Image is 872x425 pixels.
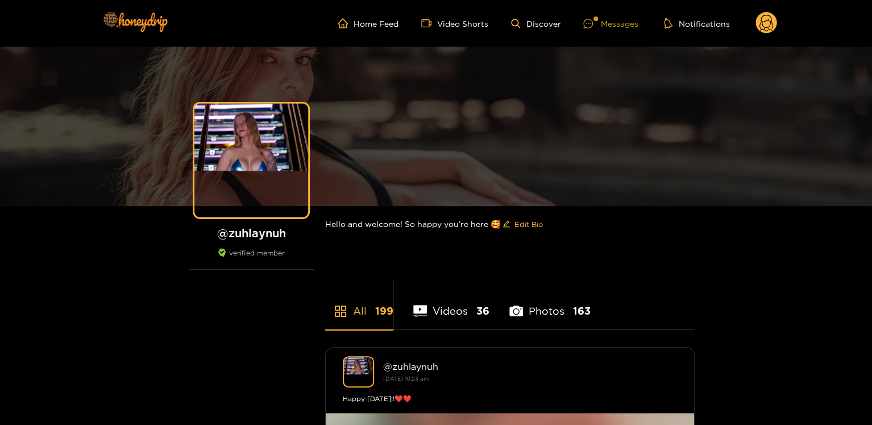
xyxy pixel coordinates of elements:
img: zuhlaynuh [343,356,374,387]
span: appstore [334,304,347,318]
span: home [338,18,354,28]
li: Photos [509,278,591,329]
button: editEdit Bio [500,215,545,233]
button: Notifications [661,18,733,29]
div: Messages [583,17,638,30]
a: Discover [511,19,560,28]
li: All [325,278,393,329]
a: Video Shorts [421,18,488,28]
small: [DATE] 10:23 am [383,376,429,382]
span: video-camera [421,18,437,28]
div: @ zuhlaynuh [383,361,677,372]
div: Hello and welcome! So happy you’re here 🥰 [325,206,695,242]
div: verified member [189,249,314,270]
span: 163 [573,304,591,318]
div: Happy [DATE]!!❤️❤️ [343,393,677,405]
span: edit [503,220,510,229]
h1: @ zuhlaynuh [189,226,314,240]
span: 199 [375,304,393,318]
span: Edit Bio [514,218,543,230]
li: Videos [413,278,489,329]
a: Home Feed [338,18,398,28]
span: 36 [476,304,489,318]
